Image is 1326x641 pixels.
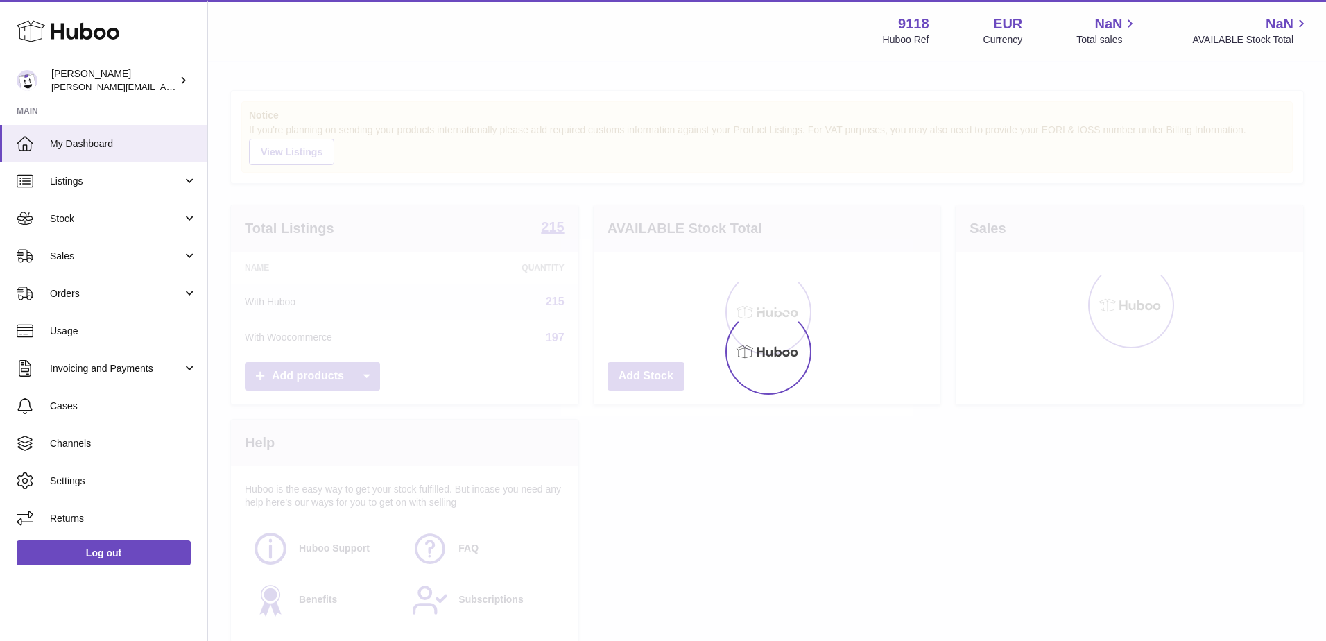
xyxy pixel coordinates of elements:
span: Stock [50,212,182,225]
a: NaN Total sales [1076,15,1138,46]
strong: EUR [993,15,1022,33]
span: Orders [50,287,182,300]
span: Sales [50,250,182,263]
span: Channels [50,437,197,450]
span: Invoicing and Payments [50,362,182,375]
a: Log out [17,540,191,565]
div: [PERSON_NAME] [51,67,176,94]
span: Listings [50,175,182,188]
span: Usage [50,325,197,338]
a: NaN AVAILABLE Stock Total [1192,15,1309,46]
span: Total sales [1076,33,1138,46]
span: Settings [50,475,197,488]
span: Returns [50,512,197,525]
img: freddie.sawkins@czechandspeake.com [17,70,37,91]
span: AVAILABLE Stock Total [1192,33,1309,46]
strong: 9118 [898,15,929,33]
div: Currency [983,33,1023,46]
span: NaN [1094,15,1122,33]
div: Huboo Ref [883,33,929,46]
span: NaN [1266,15,1293,33]
span: [PERSON_NAME][EMAIL_ADDRESS][PERSON_NAME][DOMAIN_NAME] [51,81,352,92]
span: Cases [50,400,197,413]
span: My Dashboard [50,137,197,151]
